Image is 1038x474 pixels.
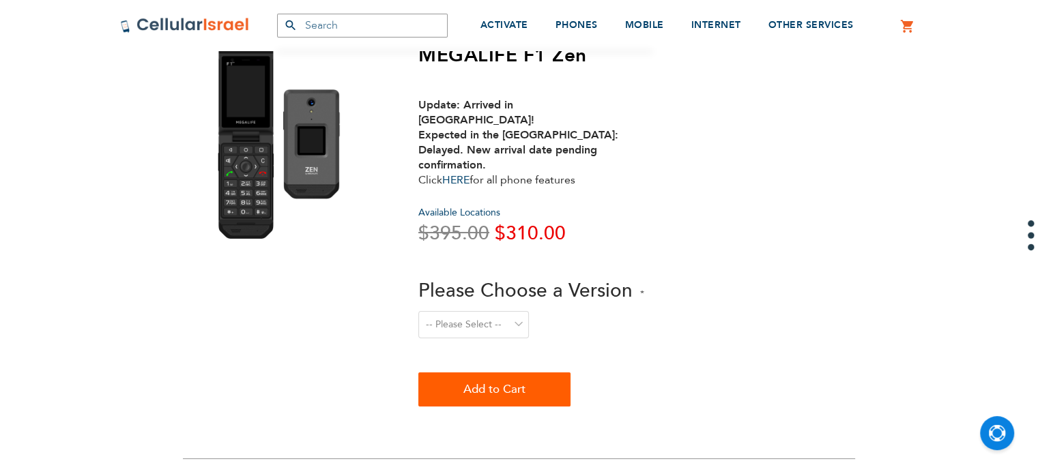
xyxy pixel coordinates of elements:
input: Search [277,14,448,38]
span: Add to Cart [463,376,525,403]
a: HERE [442,173,470,188]
span: $310.00 [495,220,566,246]
strong: Update: Arrived in [GEOGRAPHIC_DATA]! Expected in the [GEOGRAPHIC_DATA]: Delayed. New arrival dat... [418,98,618,173]
h1: MEGALIFE F1 Zen [418,44,644,67]
span: Please Choose a Version [418,278,633,303]
img: MEGALIFE F1 Zen [207,44,356,241]
span: PHONES [556,18,598,31]
span: INTERNET [691,18,741,31]
span: OTHER SERVICES [768,18,854,31]
span: ACTIVATE [480,18,528,31]
span: MOBILE [625,18,664,31]
img: Cellular Israel Logo [120,17,250,33]
span: $395.00 [418,220,489,246]
a: Available Locations [418,206,500,219]
div: Click for all phone features [418,83,630,188]
button: Add to Cart [418,372,571,406]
